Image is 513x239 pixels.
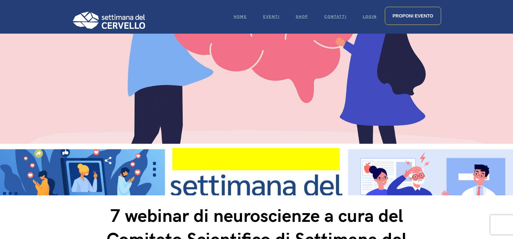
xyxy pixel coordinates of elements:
[385,7,441,25] a: Proponi evento
[72,11,145,29] img: Logo
[234,15,247,19] span: Home
[263,15,280,19] span: Eventi
[324,15,347,19] span: Contatti
[296,15,308,19] span: Shop
[363,15,377,19] span: Login
[393,13,433,18] span: Proponi evento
